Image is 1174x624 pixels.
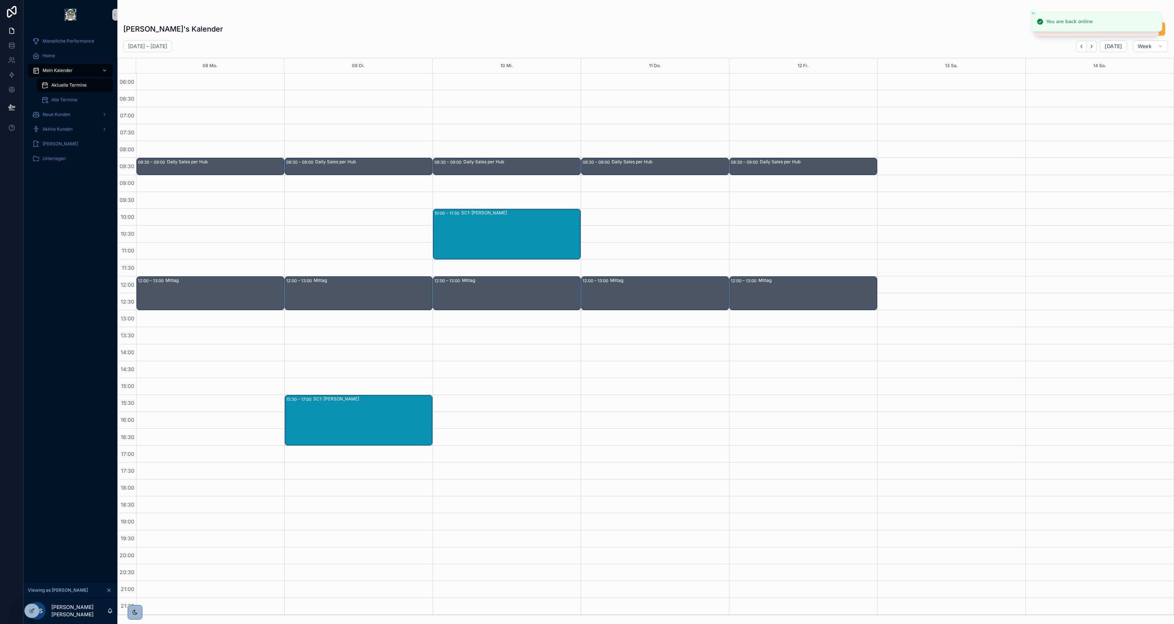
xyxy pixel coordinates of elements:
p: [PERSON_NAME] [PERSON_NAME] [51,603,107,618]
span: 14:00 [119,349,136,355]
span: Neue Kunden [43,112,70,117]
a: Neue Kunden [28,108,113,121]
span: Aktive Kunden [43,126,73,132]
div: Mittag [462,277,580,283]
div: 08:30 – 09:00 [583,159,612,166]
div: Daily Sales per Hub [612,159,728,165]
a: Alle Termine [37,93,113,106]
span: 10:00 [119,214,136,220]
span: Alle Termine [51,97,77,103]
span: Aktuelle Termine [51,82,87,88]
div: Mittag [758,277,876,283]
a: Mein Kalender [28,64,113,77]
div: Daily Sales per Hub [463,159,580,165]
div: You are back online [1046,18,1093,25]
span: 09:30 [118,197,136,203]
div: Mittag [165,277,284,283]
div: 08:30 – 09:00Daily Sales per Hub [433,158,580,174]
span: 16:00 [119,417,136,423]
div: SC1: [PERSON_NAME] [461,210,580,216]
button: Next [1087,41,1097,52]
div: scrollable content [23,29,117,175]
span: 16:30 [119,434,136,440]
a: Aktive Kunden [28,123,113,136]
button: 14 So. [1093,58,1106,73]
div: 08:30 – 09:00 [138,159,167,166]
span: 08:00 [118,146,136,152]
span: 21:00 [119,586,136,592]
div: 12:00 – 13:00Mittag [285,277,432,310]
span: Unterlagen [43,156,66,162]
span: 10:30 [119,231,136,237]
button: 11 Do. [649,58,661,73]
span: 08:30 [118,163,136,169]
button: 12 Fr. [798,58,809,73]
div: 08:30 – 09:00Daily Sales per Hub [581,158,729,174]
span: 20:30 [118,569,136,575]
span: 18:00 [119,485,136,491]
button: 08 Mo. [203,58,218,73]
div: 08:30 – 09:00 [286,159,315,166]
h2: [DATE] – [DATE] [128,43,167,50]
div: 12:00 – 13:00 [138,277,165,284]
span: 20:00 [118,552,136,558]
span: [PERSON_NAME] [43,141,78,147]
div: 08:30 – 09:00Daily Sales per Hub [285,158,432,174]
span: 19:30 [119,535,136,541]
div: 10:00 – 11:30SC1: [PERSON_NAME] [433,209,580,259]
div: Daily Sales per Hub [167,159,284,165]
div: 12:00 – 13:00 [731,277,758,284]
span: Home [43,53,55,59]
span: 11:00 [120,247,136,254]
div: 12:00 – 13:00Mittag [433,277,580,310]
div: 12:00 – 13:00 [583,277,610,284]
span: 21:30 [119,603,136,609]
span: 09:00 [118,180,136,186]
span: 14:30 [119,366,136,372]
span: 17:00 [119,451,136,457]
div: 15:30 – 17:00SC1: [PERSON_NAME] [285,395,432,445]
div: 10:00 – 11:30 [434,210,461,217]
a: Monatliche Performance [28,35,113,48]
div: Daily Sales per Hub [760,159,876,165]
div: 08:30 – 09:00 [731,159,760,166]
h1: [PERSON_NAME]'s Kalender [123,24,223,34]
div: SC1: [PERSON_NAME] [313,396,432,402]
div: 13 Sa. [945,58,958,73]
span: 11:30 [120,265,136,271]
span: 13:00 [119,315,136,322]
span: 07:30 [118,129,136,135]
span: 12:00 [119,282,136,288]
div: Daily Sales per Hub [315,159,432,165]
div: 08:30 – 09:00Daily Sales per Hub [137,158,284,174]
div: 12:00 – 13:00 [434,277,462,284]
div: 15:30 – 17:00 [286,396,313,403]
div: 09 Di. [352,58,365,73]
img: App logo [65,9,76,21]
span: Week [1138,43,1152,50]
span: Mein Kalender [43,68,73,73]
a: Unterlagen [28,152,113,165]
div: 08:30 – 09:00 [434,159,463,166]
span: 15:00 [119,383,136,389]
button: Back [1076,41,1087,52]
button: [DATE] [1100,40,1127,52]
a: Aktuelle Termine [37,79,113,92]
span: 06:00 [118,79,136,85]
span: Monatliche Performance [43,38,94,44]
div: Mittag [314,277,432,283]
div: 12:00 – 13:00Mittag [137,277,284,310]
button: Close toast [1029,10,1037,17]
span: 19:00 [119,518,136,525]
span: 17:30 [119,468,136,474]
span: [DATE] [1105,43,1122,50]
div: 10 Mi. [500,58,513,73]
div: 12:00 – 13:00Mittag [581,277,729,310]
div: 08:30 – 09:00Daily Sales per Hub [730,158,877,174]
span: 15:30 [119,400,136,406]
div: 12:00 – 13:00Mittag [730,277,877,310]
